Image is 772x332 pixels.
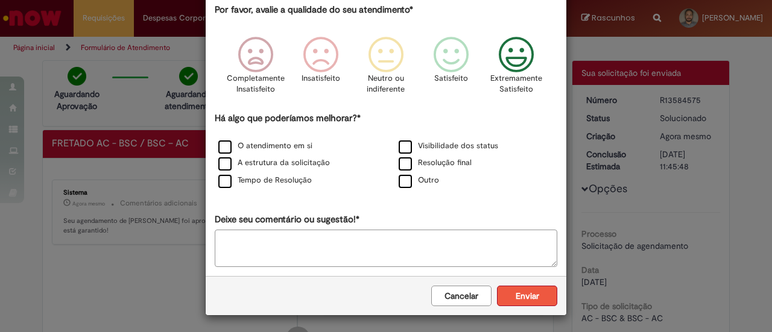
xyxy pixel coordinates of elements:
[215,112,557,190] div: Há algo que poderíamos melhorar?*
[486,28,547,110] div: Extremamente Satisfeito
[290,28,352,110] div: Insatisfeito
[497,286,557,306] button: Enviar
[399,140,498,152] label: Visibilidade dos status
[302,73,340,84] p: Insatisfeito
[399,157,472,169] label: Resolução final
[215,4,413,16] label: Por favor, avalie a qualidade do seu atendimento*
[227,73,285,95] p: Completamente Insatisfeito
[224,28,286,110] div: Completamente Insatisfeito
[218,140,312,152] label: O atendimento em si
[434,73,468,84] p: Satisfeito
[490,73,542,95] p: Extremamente Satisfeito
[218,175,312,186] label: Tempo de Resolução
[420,28,482,110] div: Satisfeito
[431,286,492,306] button: Cancelar
[399,175,439,186] label: Outro
[215,213,359,226] label: Deixe seu comentário ou sugestão!*
[364,73,408,95] p: Neutro ou indiferente
[355,28,417,110] div: Neutro ou indiferente
[218,157,330,169] label: A estrutura da solicitação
